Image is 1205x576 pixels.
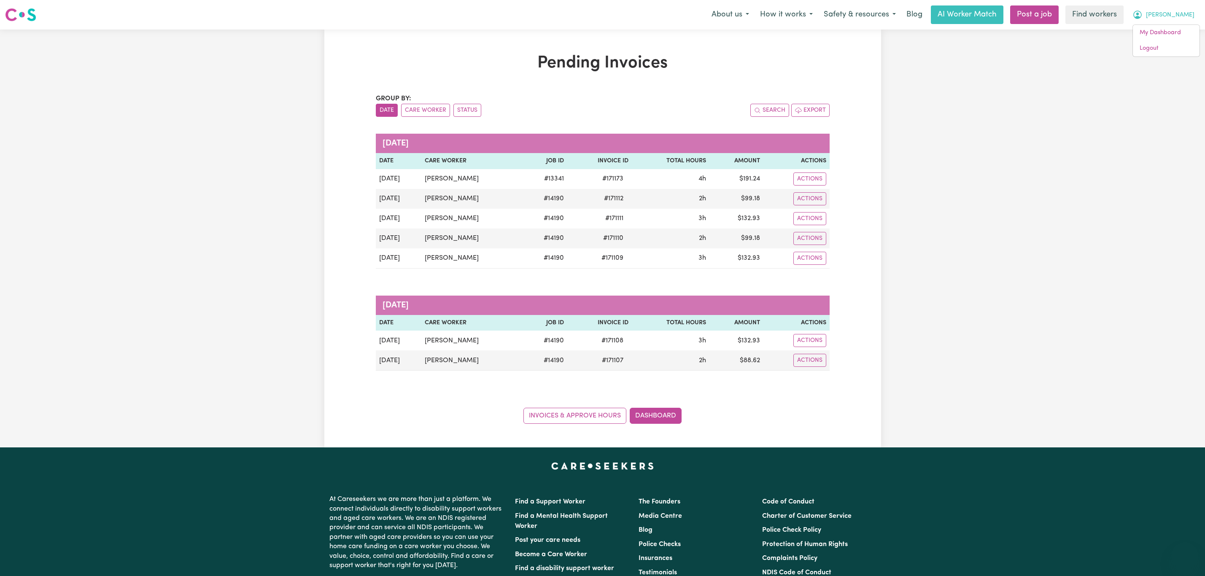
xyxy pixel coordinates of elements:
[523,315,568,331] th: Job ID
[421,169,523,189] td: [PERSON_NAME]
[523,350,568,371] td: # 14190
[376,350,421,371] td: [DATE]
[597,355,628,366] span: # 171107
[762,569,831,576] a: NDIS Code of Conduct
[376,296,830,315] caption: [DATE]
[515,551,587,558] a: Become a Care Worker
[421,229,523,248] td: [PERSON_NAME]
[376,169,421,189] td: [DATE]
[376,331,421,350] td: [DATE]
[421,209,523,229] td: [PERSON_NAME]
[5,7,36,22] img: Careseekers logo
[376,153,421,169] th: Date
[709,350,763,371] td: $ 88.62
[931,5,1003,24] a: AI Worker Match
[376,104,398,117] button: sort invoices by date
[709,315,763,331] th: Amount
[793,232,826,245] button: Actions
[699,235,706,242] span: 2 hours
[793,192,826,205] button: Actions
[523,331,568,350] td: # 14190
[709,169,763,189] td: $ 191.24
[698,215,706,222] span: 3 hours
[523,248,568,269] td: # 14190
[421,248,523,269] td: [PERSON_NAME]
[596,253,628,263] span: # 171109
[421,189,523,209] td: [PERSON_NAME]
[598,233,628,243] span: # 171110
[567,315,632,331] th: Invoice ID
[421,153,523,169] th: Care Worker
[523,229,568,248] td: # 14190
[762,527,821,533] a: Police Check Policy
[709,229,763,248] td: $ 99.18
[793,172,826,186] button: Actions
[523,169,568,189] td: # 13341
[763,315,830,331] th: Actions
[376,248,421,269] td: [DATE]
[453,104,481,117] button: sort invoices by paid status
[762,498,814,505] a: Code of Conduct
[1171,542,1198,569] iframe: Button to launch messaging window, conversation in progress
[762,555,817,562] a: Complaints Policy
[376,229,421,248] td: [DATE]
[401,104,450,117] button: sort invoices by care worker
[515,537,580,544] a: Post your care needs
[421,315,523,331] th: Care Worker
[551,463,654,469] a: Careseekers home page
[793,334,826,347] button: Actions
[376,134,830,153] caption: [DATE]
[709,189,763,209] td: $ 99.18
[1146,11,1194,20] span: [PERSON_NAME]
[639,541,681,548] a: Police Checks
[376,189,421,209] td: [DATE]
[639,513,682,519] a: Media Centre
[630,408,682,424] a: Dashboard
[376,53,830,73] h1: Pending Invoices
[1065,5,1124,24] a: Find workers
[632,153,709,169] th: Total Hours
[567,153,632,169] th: Invoice ID
[762,541,848,548] a: Protection of Human Rights
[523,209,568,229] td: # 14190
[698,337,706,344] span: 3 hours
[523,189,568,209] td: # 14190
[699,357,706,364] span: 2 hours
[793,252,826,265] button: Actions
[329,491,505,573] p: At Careseekers we are more than just a platform. We connect individuals directly to disability su...
[762,513,852,519] a: Charter of Customer Service
[597,174,628,184] span: # 171173
[750,104,789,117] button: Search
[818,6,901,24] button: Safety & resources
[1010,5,1059,24] a: Post a job
[1127,6,1200,24] button: My Account
[793,212,826,225] button: Actions
[699,195,706,202] span: 2 hours
[421,350,523,371] td: [PERSON_NAME]
[763,153,830,169] th: Actions
[515,498,585,505] a: Find a Support Worker
[1133,40,1200,57] a: Logout
[5,5,36,24] a: Careseekers logo
[599,194,628,204] span: # 171112
[376,209,421,229] td: [DATE]
[706,6,755,24] button: About us
[376,95,411,102] span: Group by:
[755,6,818,24] button: How it works
[791,104,830,117] button: Export
[901,5,927,24] a: Blog
[793,354,826,367] button: Actions
[523,153,568,169] th: Job ID
[709,331,763,350] td: $ 132.93
[709,248,763,269] td: $ 132.93
[639,555,672,562] a: Insurances
[698,175,706,182] span: 4 hours
[515,565,614,572] a: Find a disability support worker
[421,331,523,350] td: [PERSON_NAME]
[639,569,677,576] a: Testimonials
[632,315,709,331] th: Total Hours
[1133,25,1200,41] a: My Dashboard
[639,527,652,533] a: Blog
[709,209,763,229] td: $ 132.93
[709,153,763,169] th: Amount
